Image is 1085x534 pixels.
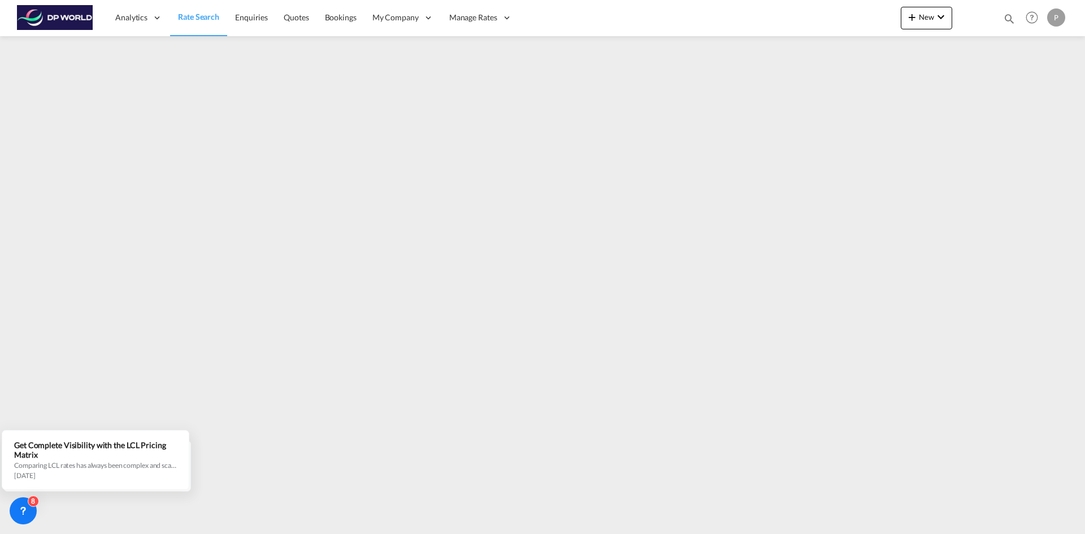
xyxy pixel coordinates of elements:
[1047,8,1065,27] div: P
[905,12,948,21] span: New
[284,12,309,22] span: Quotes
[1003,12,1015,25] md-icon: icon-magnify
[934,10,948,24] md-icon: icon-chevron-down
[115,12,147,23] span: Analytics
[178,12,219,21] span: Rate Search
[17,5,93,31] img: c08ca190194411f088ed0f3ba295208c.png
[1022,8,1047,28] div: Help
[372,12,419,23] span: My Company
[901,7,952,29] button: icon-plus 400-fgNewicon-chevron-down
[905,10,919,24] md-icon: icon-plus 400-fg
[235,12,268,22] span: Enquiries
[1022,8,1041,27] span: Help
[1003,12,1015,29] div: icon-magnify
[449,12,497,23] span: Manage Rates
[325,12,357,22] span: Bookings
